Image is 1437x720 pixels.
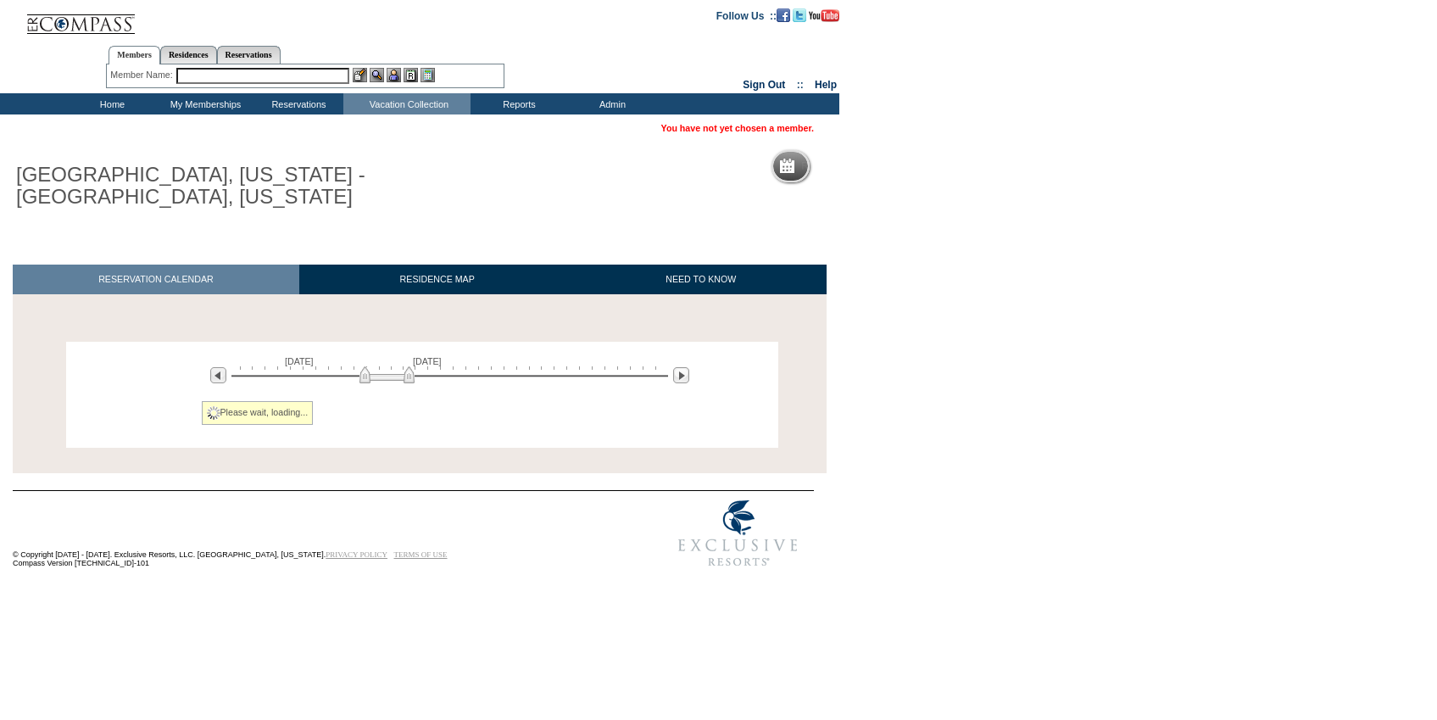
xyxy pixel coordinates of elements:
a: Residences [160,46,217,64]
img: b_calculator.gif [421,68,435,82]
img: b_edit.gif [353,68,367,82]
img: Exclusive Resorts [662,491,814,576]
img: Previous [210,367,226,383]
a: NEED TO KNOW [575,265,827,294]
img: Subscribe to our YouTube Channel [809,9,839,22]
div: Please wait, loading... [202,401,314,425]
a: TERMS OF USE [394,550,448,559]
td: Follow Us :: [716,8,777,22]
a: RESIDENCE MAP [299,265,576,294]
td: Reports [471,93,564,114]
a: Subscribe to our YouTube Channel [809,9,839,20]
img: Become our fan on Facebook [777,8,790,22]
td: © Copyright [DATE] - [DATE]. Exclusive Resorts, LLC. [GEOGRAPHIC_DATA], [US_STATE]. Compass Versi... [13,493,606,577]
a: PRIVACY POLICY [326,550,387,559]
img: Reservations [404,68,418,82]
img: Follow us on Twitter [793,8,806,22]
a: Sign Out [743,79,785,91]
h1: [GEOGRAPHIC_DATA], [US_STATE] - [GEOGRAPHIC_DATA], [US_STATE] [13,160,393,212]
td: Home [64,93,157,114]
img: Next [673,367,689,383]
a: Members [109,46,160,64]
td: Admin [564,93,657,114]
a: Help [815,79,837,91]
td: Reservations [250,93,343,114]
span: You have not yet chosen a member. [661,123,814,133]
div: Member Name: [110,68,175,82]
img: spinner2.gif [207,406,220,420]
a: RESERVATION CALENDAR [13,265,299,294]
a: Follow us on Twitter [793,9,806,20]
td: Vacation Collection [343,93,471,114]
a: Reservations [217,46,281,64]
span: [DATE] [285,356,314,366]
a: Become our fan on Facebook [777,9,790,20]
img: View [370,68,384,82]
span: [DATE] [413,356,442,366]
img: Impersonate [387,68,401,82]
span: :: [797,79,804,91]
td: My Memberships [157,93,250,114]
h5: Reservation Calendar [801,161,931,172]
